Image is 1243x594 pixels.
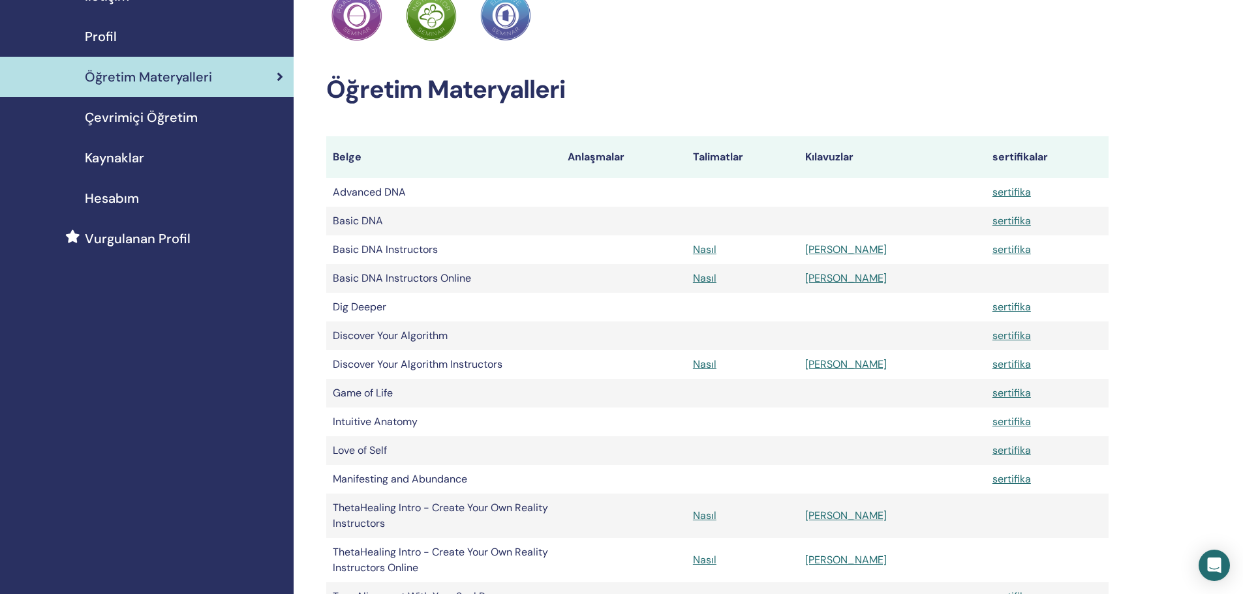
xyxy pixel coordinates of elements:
a: sertifika [992,472,1031,486]
td: Discover Your Algorithm Instructors [326,350,561,379]
span: Öğretim Materyalleri [85,67,212,87]
th: sertifikalar [986,136,1109,178]
span: Vurgulanan Profil [85,229,191,248]
span: Kaynaklar [85,148,144,168]
span: Profil [85,27,117,46]
a: sertifika [992,214,1031,228]
th: Belge [326,136,561,178]
td: Intuitive Anatomy [326,408,561,436]
a: sertifika [992,300,1031,314]
td: Love of Self [326,436,561,465]
a: sertifika [992,329,1031,342]
a: [PERSON_NAME] [805,357,887,371]
a: sertifika [992,357,1031,371]
td: ThetaHealing Intro - Create Your Own Reality Instructors Online [326,538,561,582]
span: Hesabım [85,188,139,208]
a: sertifika [992,443,1031,457]
a: Nasıl [693,243,716,256]
th: Talimatlar [686,136,799,178]
a: Nasıl [693,357,716,371]
a: [PERSON_NAME] [805,243,887,256]
td: Discover Your Algorithm [326,321,561,350]
a: sertifika [992,386,1031,400]
td: Basic DNA Instructors Online [326,264,561,293]
a: sertifika [992,243,1031,256]
td: ThetaHealing Intro - Create Your Own Reality Instructors [326,494,561,538]
td: Manifesting and Abundance [326,465,561,494]
a: Nasıl [693,553,716,567]
td: Dig Deeper [326,293,561,321]
td: Advanced DNA [326,178,561,207]
a: sertifika [992,185,1031,199]
a: [PERSON_NAME] [805,509,887,522]
th: Anlaşmalar [561,136,686,178]
a: [PERSON_NAME] [805,271,887,285]
span: Çevrimiçi Öğretim [85,108,198,127]
a: Nasıl [693,271,716,285]
h2: Öğretim Materyalleri [326,75,1109,105]
div: Open Intercom Messenger [1199,550,1230,581]
th: Kılavuzlar [799,136,986,178]
a: Nasıl [693,509,716,522]
td: Game of Life [326,379,561,408]
a: [PERSON_NAME] [805,553,887,567]
td: Basic DNA Instructors [326,235,561,264]
a: sertifika [992,415,1031,428]
td: Basic DNA [326,207,561,235]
